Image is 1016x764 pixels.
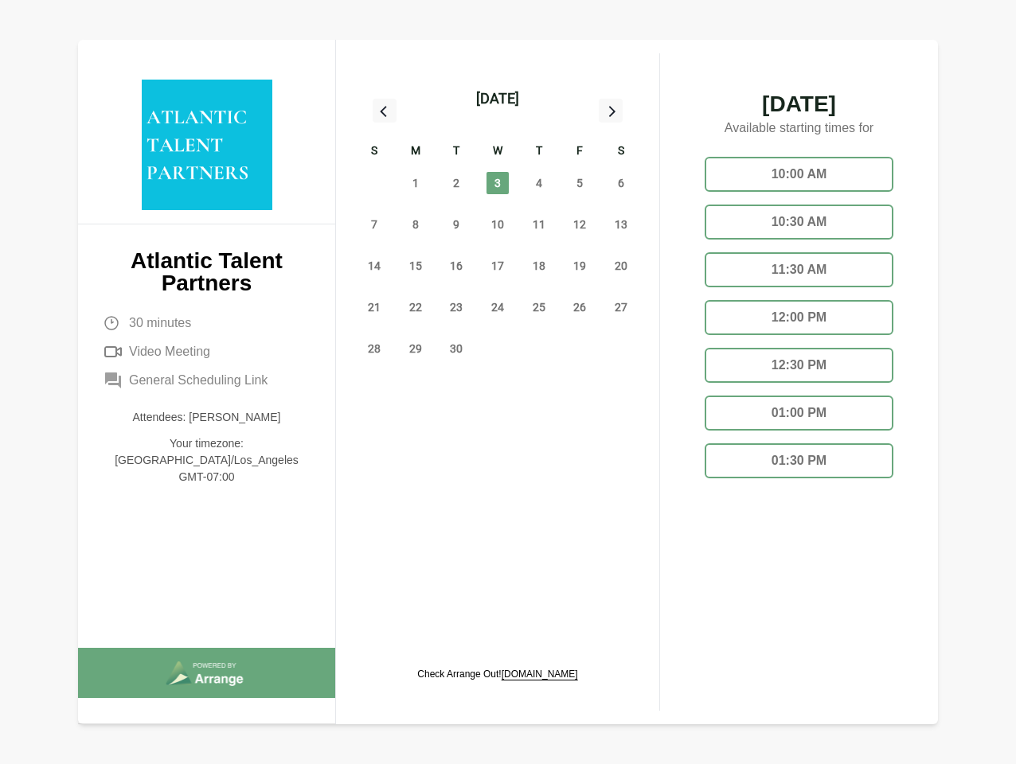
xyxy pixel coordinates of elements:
[104,409,310,426] p: Attendees: [PERSON_NAME]
[692,115,906,144] p: Available starting times for
[560,142,601,162] div: F
[363,296,385,318] span: Sunday, September 21, 2025
[395,142,436,162] div: M
[705,205,893,240] div: 10:30 AM
[404,296,427,318] span: Monday, September 22, 2025
[129,342,210,361] span: Video Meeting
[610,255,632,277] span: Saturday, September 20, 2025
[705,252,893,287] div: 11:30 AM
[518,142,560,162] div: T
[404,213,427,236] span: Monday, September 8, 2025
[354,142,395,162] div: S
[569,296,591,318] span: Friday, September 26, 2025
[129,314,191,333] span: 30 minutes
[705,443,893,478] div: 01:30 PM
[129,371,268,390] span: General Scheduling Link
[705,157,893,192] div: 10:00 AM
[705,300,893,335] div: 12:00 PM
[104,435,310,485] p: Your timezone: [GEOGRAPHIC_DATA]/Los_Angeles GMT-07:00
[610,213,632,236] span: Saturday, September 13, 2025
[445,337,467,360] span: Tuesday, September 30, 2025
[404,337,427,360] span: Monday, September 29, 2025
[487,172,509,194] span: Wednesday, September 3, 2025
[692,93,906,115] span: [DATE]
[445,296,467,318] span: Tuesday, September 23, 2025
[705,396,893,431] div: 01:00 PM
[487,296,509,318] span: Wednesday, September 24, 2025
[404,172,427,194] span: Monday, September 1, 2025
[569,172,591,194] span: Friday, September 5, 2025
[487,255,509,277] span: Wednesday, September 17, 2025
[477,142,518,162] div: W
[363,337,385,360] span: Sunday, September 28, 2025
[705,348,893,383] div: 12:30 PM
[569,255,591,277] span: Friday, September 19, 2025
[445,255,467,277] span: Tuesday, September 16, 2025
[528,296,550,318] span: Thursday, September 25, 2025
[569,213,591,236] span: Friday, September 12, 2025
[528,213,550,236] span: Thursday, September 11, 2025
[528,172,550,194] span: Thursday, September 4, 2025
[445,213,467,236] span: Tuesday, September 9, 2025
[445,172,467,194] span: Tuesday, September 2, 2025
[610,172,632,194] span: Saturday, September 6, 2025
[476,88,519,110] div: [DATE]
[600,142,642,162] div: S
[404,255,427,277] span: Monday, September 15, 2025
[610,296,632,318] span: Saturday, September 27, 2025
[502,668,578,680] a: [DOMAIN_NAME]
[417,668,577,680] p: Check Arrange Out!
[436,142,477,162] div: T
[487,213,509,236] span: Wednesday, September 10, 2025
[363,255,385,277] span: Sunday, September 14, 2025
[363,213,385,236] span: Sunday, September 7, 2025
[528,255,550,277] span: Thursday, September 18, 2025
[104,250,310,294] p: Atlantic Talent Partners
